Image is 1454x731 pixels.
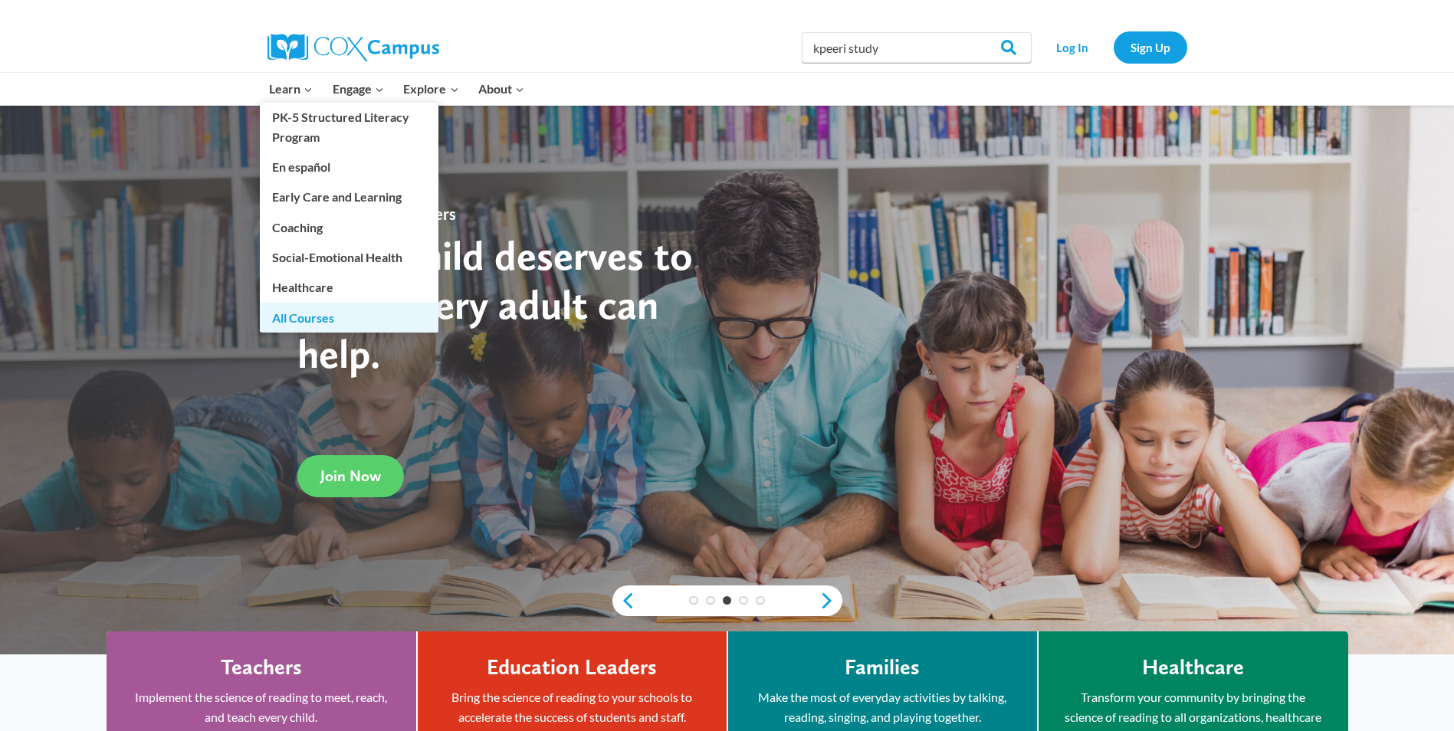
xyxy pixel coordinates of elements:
[267,34,439,61] img: Cox Campus
[612,585,842,616] div: content slider buttons
[756,596,765,605] a: 5
[1039,31,1106,63] a: Log In
[819,592,842,610] a: next
[802,32,1032,63] input: Search Cox Campus
[260,243,438,272] a: Social-Emotional Health
[260,103,438,152] a: PK-5 Structured Literacy Program
[845,654,920,680] h4: Families
[323,73,394,105] button: Child menu of Engage
[706,596,715,605] a: 2
[751,687,1014,726] p: Make the most of everyday activities by talking, reading, singing, and playing together.
[260,73,323,105] button: Child menu of Learn
[297,231,693,377] strong: Every child deserves to read. Every adult can help.
[394,73,469,105] button: Child menu of Explore
[260,152,438,182] a: En español
[260,212,438,241] a: Coaching
[487,654,657,680] h4: Education Leaders
[320,467,381,485] span: Join Now
[739,596,748,605] a: 4
[689,596,698,605] a: 1
[1039,31,1187,63] nav: Secondary Navigation
[130,687,393,726] p: Implement the science of reading to meet, reach, and teach every child.
[1114,31,1187,63] a: Sign Up
[260,303,438,332] a: All Courses
[441,687,704,726] p: Bring the science of reading to your schools to accelerate the success of students and staff.
[612,592,635,610] a: previous
[260,182,438,211] a: Early Care and Learning
[260,273,438,302] a: Healthcare
[260,73,534,105] nav: Primary Navigation
[723,596,732,605] a: 3
[1142,654,1244,680] h4: Healthcare
[468,73,534,105] button: Child menu of About
[221,654,302,680] h4: Teachers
